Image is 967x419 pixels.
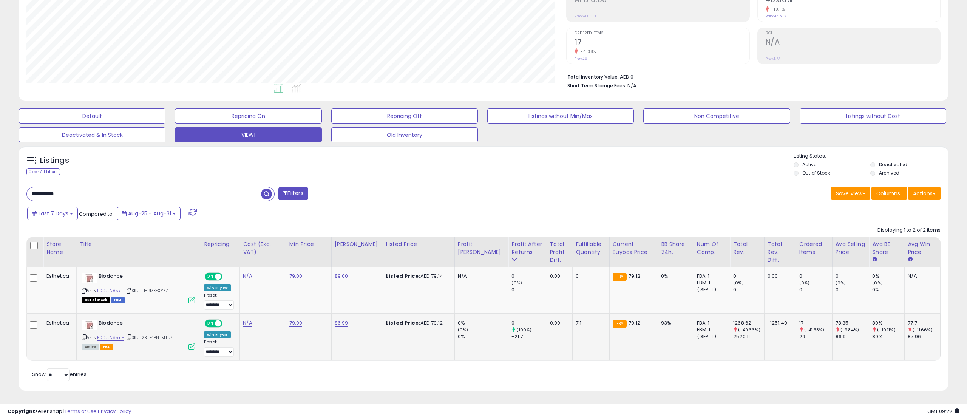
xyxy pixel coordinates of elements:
[46,240,73,256] div: Store Name
[908,273,935,280] div: N/A
[738,327,760,333] small: (-49.66%)
[82,273,195,303] div: ASIN:
[39,210,68,217] span: Last 7 Days
[99,320,190,329] b: Biodance
[576,320,603,326] div: 711
[876,190,900,197] span: Columns
[82,297,110,303] span: All listings that are currently out of stock and unavailable for purchase on Amazon
[799,320,832,326] div: 17
[517,327,532,333] small: (100%)
[629,272,640,280] span: 79.12
[576,240,606,256] div: Fulfillable Quantity
[908,187,941,200] button: Actions
[766,38,940,48] h2: N/A
[511,286,546,293] div: 0
[836,273,869,280] div: 0
[335,240,380,248] div: [PERSON_NAME]
[567,82,626,89] b: Short Term Storage Fees:
[643,108,790,124] button: Non Competitive
[733,240,761,256] div: Total Rev.
[386,273,449,280] div: AED 79.14
[458,273,503,280] div: N/A
[128,210,171,217] span: Aug-25 - Aug-31
[836,333,869,340] div: 86.9
[221,274,233,280] span: OFF
[204,293,234,310] div: Preset:
[877,227,941,234] div: Displaying 1 to 2 of 2 items
[872,333,904,340] div: 89%
[575,31,749,36] span: Ordered Items
[125,334,173,340] span: | SKU: 2B-F4PN-MTU7
[768,273,790,280] div: 0.00
[661,273,688,280] div: 0%
[799,286,832,293] div: 0
[927,408,959,415] span: 2025-09-12 09:22 GMT
[697,326,724,333] div: FBM: 1
[335,319,348,327] a: 86.99
[82,320,195,349] div: ASIN:
[872,256,877,263] small: Avg BB Share.
[766,31,940,36] span: ROI
[840,327,859,333] small: (-9.84%)
[97,334,124,341] a: B0DJJN85YH
[576,273,603,280] div: 0
[99,273,190,282] b: Biodance
[697,333,724,340] div: ( SFP: 1 )
[836,320,869,326] div: 78.35
[575,56,587,61] small: Prev: 29
[458,240,505,256] div: Profit [PERSON_NAME]
[386,240,451,248] div: Listed Price
[661,320,688,326] div: 93%
[98,408,131,415] a: Privacy Policy
[804,327,824,333] small: (-41.38%)
[386,272,420,280] b: Listed Price:
[8,408,35,415] strong: Copyright
[831,187,870,200] button: Save View
[578,49,596,54] small: -41.38%
[766,14,786,19] small: Prev: 44.50%
[802,170,830,176] label: Out of Stock
[386,320,449,326] div: AED 79.12
[243,272,252,280] a: N/A
[697,286,724,293] div: ( SFP: 1 )
[117,207,181,220] button: Aug-25 - Aug-31
[458,333,508,340] div: 0%
[511,280,522,286] small: (0%)
[768,320,790,326] div: -1251.49
[8,408,131,415] div: seller snap | |
[908,320,940,326] div: 77.7
[661,240,690,256] div: BB Share 24h.
[111,297,125,303] span: FBM
[79,210,114,218] span: Compared to:
[458,327,468,333] small: (0%)
[221,320,233,326] span: OFF
[175,108,321,124] button: Repricing On
[289,272,303,280] a: 79.00
[877,327,895,333] small: (-10.11%)
[65,408,97,415] a: Terms of Use
[80,240,198,248] div: Title
[794,153,948,160] p: Listing States:
[733,286,764,293] div: 0
[575,14,598,19] small: Prev: AED 0.00
[567,74,619,80] b: Total Inventory Value:
[204,331,231,338] div: Win BuyBox
[697,280,724,286] div: FBM: 1
[697,240,727,256] div: Num of Comp.
[613,273,627,281] small: FBA
[613,240,655,256] div: Current Buybox Price
[799,333,832,340] div: 29
[872,273,904,280] div: 0%
[19,127,165,142] button: Deactivated & In Stock
[26,168,60,175] div: Clear All Filters
[799,273,832,280] div: 0
[289,319,303,327] a: 79.00
[335,272,348,280] a: 89.00
[82,273,97,283] img: 217JVtQB5RL._SL40_.jpg
[511,273,546,280] div: 0
[908,256,912,263] small: Avg Win Price.
[550,320,567,326] div: 0.00
[836,286,869,293] div: 0
[800,108,946,124] button: Listings without Cost
[766,56,780,61] small: Prev: N/A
